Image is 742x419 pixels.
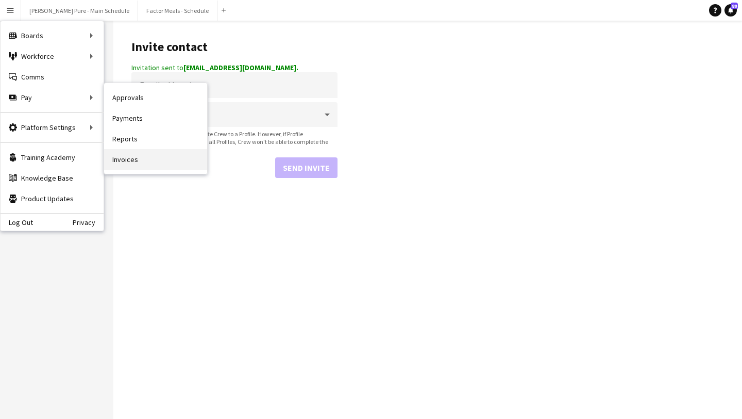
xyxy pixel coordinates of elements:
[1,218,33,227] a: Log Out
[138,1,217,21] button: Factor Meals - Schedule
[1,67,104,87] a: Comms
[1,46,104,67] div: Workforce
[724,4,737,17] a: 80
[1,168,104,188] a: Knowledge Base
[131,63,338,72] div: Invitation sent to
[183,63,298,72] strong: [EMAIL_ADDRESS][DOMAIN_NAME].
[21,1,138,21] button: [PERSON_NAME] Pure - Main Schedule
[73,218,104,227] a: Privacy
[131,39,338,55] h1: Invite contact
[104,128,207,149] a: Reports
[1,117,104,138] div: Platform Settings
[1,147,104,168] a: Training Academy
[131,130,338,153] span: You have the option to invite Crew to a Profile. However, if Profile applications are closed for ...
[1,25,104,46] div: Boards
[1,188,104,209] a: Product Updates
[104,108,207,128] a: Payments
[1,87,104,108] div: Pay
[731,3,738,9] span: 80
[104,87,207,108] a: Approvals
[104,149,207,170] a: Invoices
